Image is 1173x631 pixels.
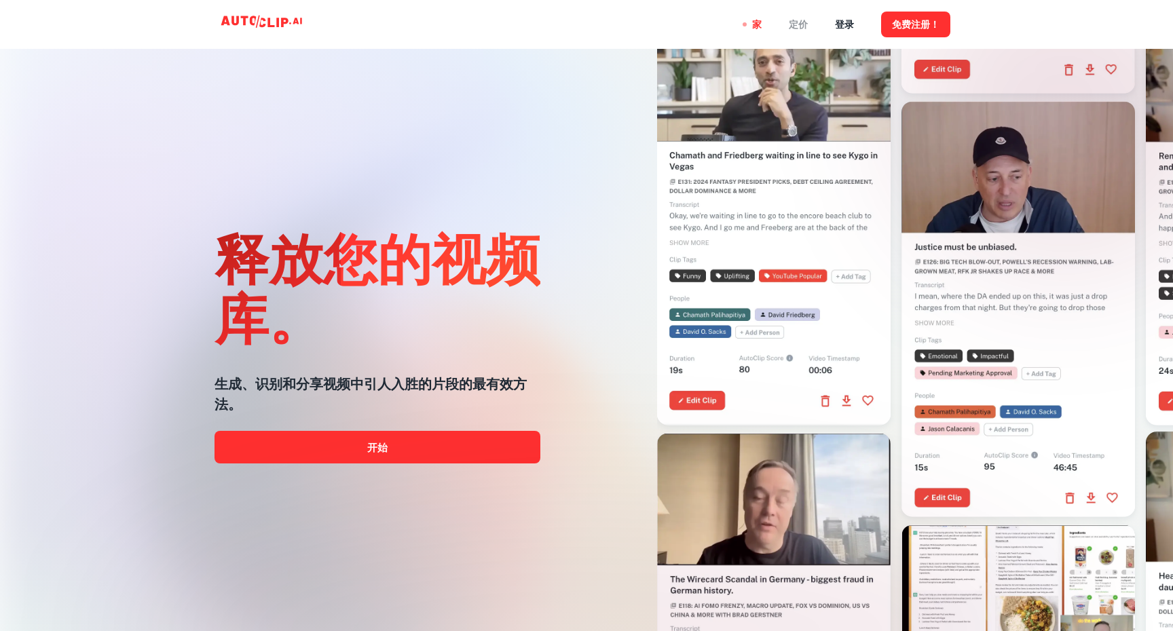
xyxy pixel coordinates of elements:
[789,20,808,31] font: 定价
[881,12,950,37] button: 免费注册！
[215,376,527,413] font: 生成、识别和分享视频中引人入胜的片段的最有效方法。
[215,431,540,463] a: 开始
[892,20,939,31] font: 免费注册！
[367,442,388,453] font: 开始
[835,20,854,31] font: 登录
[215,225,540,349] font: 释放您的视频库。
[752,20,762,31] font: 家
